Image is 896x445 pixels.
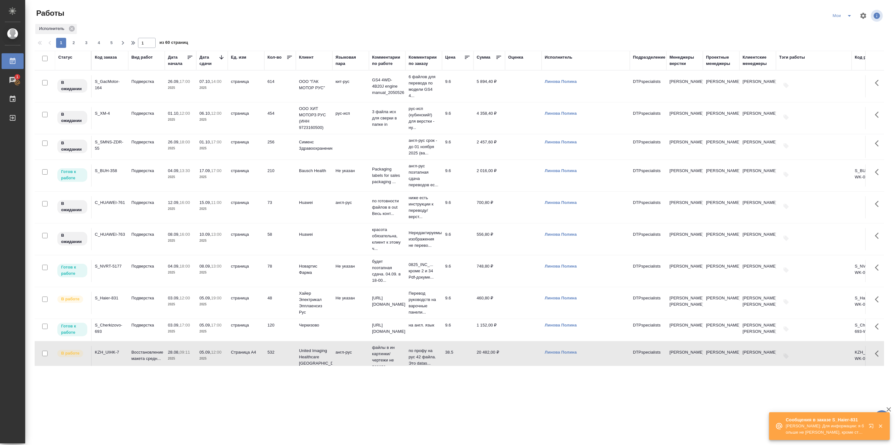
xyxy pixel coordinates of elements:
div: Цена [445,54,456,61]
span: 3 [81,40,91,46]
p: 09:11 [180,350,190,355]
p: В работе [61,350,79,356]
td: 556,80 ₽ [474,228,505,250]
p: будет поэтапная сдача. 04.09. в 18-00... [372,258,402,284]
td: 5 894,40 ₽ [474,75,505,97]
p: 12:00 [180,296,190,300]
div: Подразделение [633,54,665,61]
button: Здесь прячутся важные кнопки [871,196,886,211]
p: В ожидании [61,200,83,213]
p: [PERSON_NAME] [669,322,700,328]
p: по готовности файлов в out Весь конт... [372,198,402,217]
td: [PERSON_NAME] [703,346,739,368]
p: 2025 [199,301,225,308]
p: Подверстка [131,168,162,174]
p: 07.10, [199,79,211,84]
p: 03.09, [168,323,180,327]
p: [PERSON_NAME]: Для информации: я больше не [PERSON_NAME], кроме старых заказов. Этот заказ ведёт ... [786,423,864,436]
div: Исполнитель назначен, приступать к работе пока рано [57,139,88,154]
td: страница [228,75,264,97]
td: S_BUH-358-WK-015 [852,165,888,187]
p: В ожидании [61,79,83,92]
button: 2 [69,38,79,48]
p: 18:00 [180,140,190,144]
p: 2025 [199,206,225,212]
p: 17:00 [180,79,190,84]
td: 9.6 [442,319,474,341]
td: [PERSON_NAME] [739,75,776,97]
p: 13:30 [180,168,190,173]
td: страница [228,196,264,218]
button: Добавить тэги [779,349,793,363]
td: [PERSON_NAME] [703,292,739,314]
td: DTPspecialists [630,196,666,218]
p: [URL][DOMAIN_NAME].. [372,322,402,335]
div: Вид работ [131,54,153,61]
div: Тэги работы [779,54,805,61]
td: рус-исп [332,107,369,129]
td: DTPspecialists [630,136,666,158]
td: 9.6 [442,75,474,97]
p: англ-рус срок - до 01 ноября 2025 (ва... [409,137,439,156]
p: 17:00 [180,323,190,327]
button: Открыть в новой вкладке [865,420,880,435]
td: [PERSON_NAME] [739,165,776,187]
p: по профу на рус 42 файла. Это datas... [409,348,439,367]
td: [PERSON_NAME] [703,260,739,282]
p: 17:00 [211,168,221,173]
td: S_Haier-831-WK-022 [852,292,888,314]
td: 256 [264,136,296,158]
p: 12:00 [211,350,221,355]
button: Здесь прячутся важные кнопки [871,75,886,90]
p: 18:00 [180,264,190,269]
p: 13:00 [211,264,221,269]
p: 3 файла исх для сверки в папке in [372,109,402,128]
td: 20 482,00 ₽ [474,346,505,368]
td: [PERSON_NAME] [703,75,739,97]
p: 2025 [168,269,193,276]
p: Восстановление макета средн... [131,349,162,362]
p: Сообщения в заказе S_Haier-831 [786,417,864,423]
p: 05.09, [199,350,211,355]
td: [PERSON_NAME] [739,346,776,368]
p: Перевод руководств на варочные панели... [409,290,439,315]
td: [PERSON_NAME] [739,136,776,158]
td: Не указан [332,165,369,187]
p: Bausch Health [299,168,329,174]
button: Здесь прячутся важные кнопки [871,346,886,361]
span: из 60 страниц [159,39,188,48]
td: страница [228,136,264,158]
td: Не указан [332,260,369,282]
td: DTPspecialists [630,107,666,129]
p: В ожидании [61,232,83,245]
td: KZH_UIHK-7-WK-015 [852,346,888,368]
p: 16:00 [180,232,190,237]
button: Закрыть [874,423,887,429]
p: Сименс Здравоохранение [299,139,329,152]
p: Подверстка [131,78,162,85]
td: 4 358,40 ₽ [474,107,505,129]
td: страница [228,228,264,250]
p: 26.09, [168,140,180,144]
p: [PERSON_NAME] [669,231,700,238]
div: S_SMNS-ZDR-55 [95,139,125,152]
p: ниже есть инструкции к переводу/верст... [409,195,439,220]
p: 11:00 [211,200,221,205]
p: Подверстка [131,322,162,328]
td: 532 [264,346,296,368]
p: 2025 [168,174,193,180]
td: [PERSON_NAME] [703,136,739,158]
p: 03.09, [168,296,180,300]
button: Добавить тэги [779,231,793,245]
p: Подверстка [131,231,162,238]
div: S_GacMotor-164 [95,78,125,91]
button: Добавить тэги [779,110,793,124]
div: S_NVRT-5177 [95,263,125,269]
p: 12:00 [180,111,190,116]
p: 2025 [168,85,193,91]
td: [PERSON_NAME] [739,196,776,218]
p: ООО ХИТ МОТОРЗ РУС (ИНН 9723160500) [299,106,329,131]
p: [PERSON_NAME] [669,199,700,206]
td: 9.6 [442,292,474,314]
p: 2025 [199,355,225,362]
